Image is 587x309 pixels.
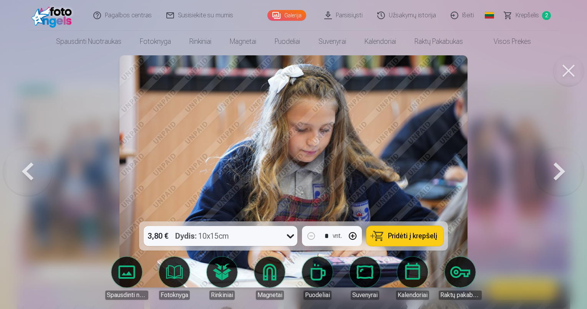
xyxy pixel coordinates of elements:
span: Pridėti į krepšelį [388,233,437,239]
button: Pridėti į krepšelį [366,226,443,246]
div: Fotoknyga [159,291,190,300]
div: vnt. [333,231,342,241]
a: Visos prekės [472,31,540,52]
img: /fa2 [32,3,76,28]
a: Rinkiniai [180,31,221,52]
a: Suvenyrai [309,31,355,52]
a: Rinkiniai [201,257,244,300]
a: Fotoknyga [153,257,196,300]
div: Suvenyrai [351,291,379,300]
a: Magnetai [248,257,291,300]
span: Krepšelis [516,11,539,20]
a: Kalendoriai [355,31,405,52]
div: Magnetai [256,291,284,300]
a: Puodeliai [296,257,339,300]
strong: Dydis : [175,231,197,241]
a: Kalendoriai [391,257,434,300]
a: Magnetai [221,31,265,52]
a: Suvenyrai [343,257,386,300]
div: Kalendoriai [396,291,429,300]
a: Galerija [267,10,306,21]
div: 3,80 € [144,226,172,246]
a: Fotoknyga [131,31,180,52]
div: 10x15cm [175,226,229,246]
div: Rinkiniai [209,291,235,300]
div: Puodeliai [303,291,332,300]
a: Raktų pakabukas [439,257,482,300]
a: Spausdinti nuotraukas [105,257,148,300]
div: Spausdinti nuotraukas [105,291,148,300]
div: Raktų pakabukas [439,291,482,300]
span: 2 [542,11,551,20]
a: Raktų pakabukas [405,31,472,52]
a: Spausdinti nuotraukas [47,31,131,52]
a: Puodeliai [265,31,309,52]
